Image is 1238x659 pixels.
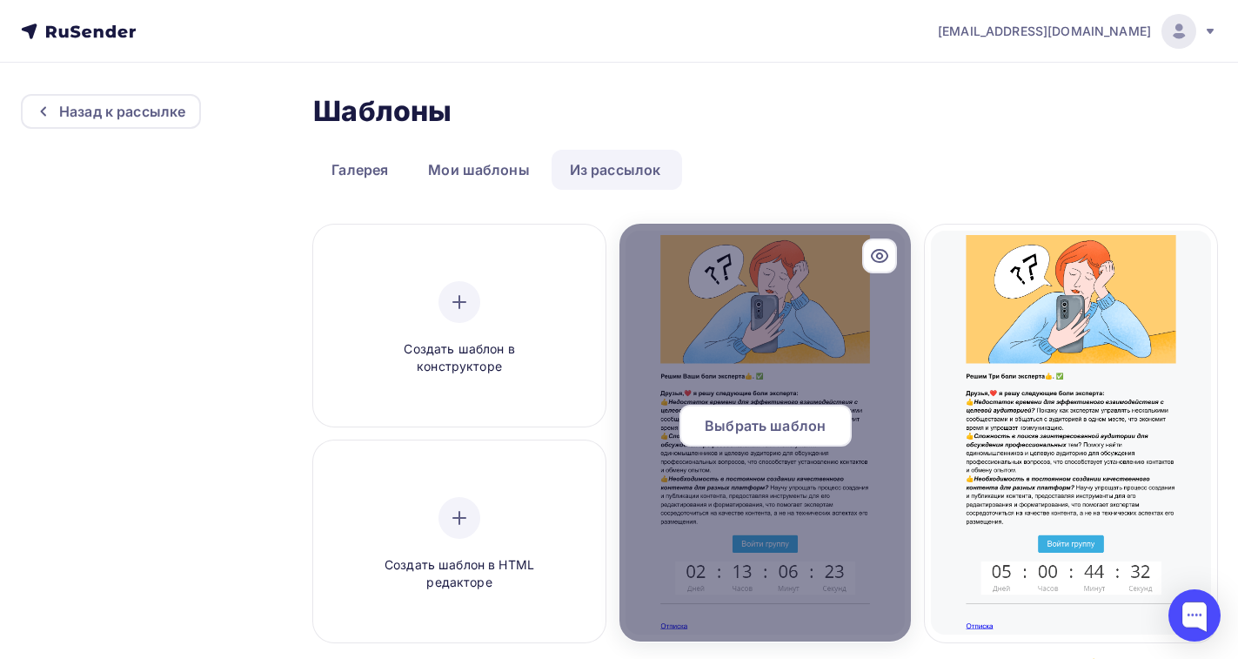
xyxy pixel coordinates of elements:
span: Создать шаблон в HTML редакторе [377,556,542,592]
span: [EMAIL_ADDRESS][DOMAIN_NAME] [938,23,1151,40]
h2: Шаблоны [313,94,452,129]
a: Галерея [313,150,406,190]
span: Создать шаблон в конструкторе [377,340,542,376]
a: Из рассылок [552,150,679,190]
span: Выбрать шаблон [705,415,826,436]
a: Мои шаблоны [410,150,548,190]
div: Назад к рассылке [59,101,185,122]
a: [EMAIL_ADDRESS][DOMAIN_NAME] [938,14,1217,49]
